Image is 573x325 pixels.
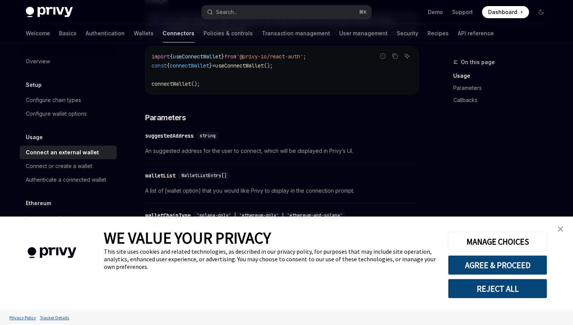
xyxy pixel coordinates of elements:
img: company logo [11,236,92,269]
span: WE VALUE YOUR PRIVACY [104,228,271,248]
span: (); [191,80,200,87]
img: dark logo [26,7,73,17]
span: ; [303,53,306,60]
span: useConnectWallet [215,62,264,69]
a: close banner [553,221,568,237]
span: } [221,53,224,60]
span: 'solana-only' | 'ethereum-only' | 'ethereum-and-solana' [197,212,343,218]
button: Open search [202,5,371,19]
span: Parameters [145,112,186,123]
span: string [200,133,216,139]
span: const [152,62,167,69]
a: Authentication [86,24,125,42]
span: A list of [wallet option] that you would like Privy to display in the connection prompt. [145,186,418,195]
a: Usage [453,70,553,82]
span: On this page [461,58,495,67]
button: Copy the contents from the code block [390,51,400,61]
a: Parameters [453,82,553,94]
div: Connect an external wallet [26,148,99,157]
a: Callbacks [453,94,553,106]
div: suggestedAddress [145,132,194,140]
div: Integrating with viem [26,214,77,223]
div: walletChainType [145,212,191,219]
a: Connectors [163,24,194,42]
div: Authenticate a connected wallet [26,175,106,184]
a: Tracker Details [38,311,71,324]
span: Dashboard [488,8,517,16]
h5: Setup [26,80,42,89]
button: Ask AI [402,51,412,61]
div: This site uses cookies and related technologies, as described in our privacy policy, for purposes... [104,248,437,270]
span: (); [264,62,273,69]
div: Configure chain types [26,96,81,105]
button: Report incorrect code [378,51,388,61]
div: Connect or create a wallet [26,162,92,171]
button: MANAGE CHOICES [448,232,547,251]
button: Toggle dark mode [535,6,547,18]
div: Configure wallet options [26,109,87,118]
h5: Usage [26,133,43,142]
span: from [224,53,236,60]
img: close banner [558,226,563,232]
span: } [209,62,212,69]
a: Recipes [427,24,449,42]
a: Security [397,24,418,42]
a: Configure chain types [20,93,117,107]
a: Privacy Policy [8,311,38,324]
a: User management [339,24,388,42]
span: ⌘ K [359,9,367,15]
a: Support [452,8,473,16]
a: Authenticate a connected wallet [20,173,117,187]
span: connectWallet [152,80,191,87]
button: REJECT ALL [448,279,547,298]
a: Configure wallet options [20,107,117,121]
span: { [170,53,173,60]
a: Integrating with viem [20,212,117,225]
a: Connect or create a wallet [20,159,117,173]
span: useConnectWallet [173,53,221,60]
span: import [152,53,170,60]
a: Welcome [26,24,50,42]
a: Demo [428,8,443,16]
span: { [167,62,170,69]
span: '@privy-io/react-auth' [236,53,303,60]
span: = [212,62,215,69]
div: walletList [145,172,175,179]
div: Overview [26,57,50,66]
button: AGREE & PROCEED [448,255,547,275]
a: Basics [59,24,77,42]
a: Overview [20,55,117,68]
span: WalletListEntry[] [182,173,227,179]
h5: Ethereum [26,199,51,208]
a: Connect an external wallet [20,146,117,159]
a: Transaction management [262,24,330,42]
a: API reference [458,24,494,42]
span: An suggested address for the user to connect, which will be displayed in Privy’s UI. [145,146,418,155]
a: Policies & controls [204,24,253,42]
span: connectWallet [170,62,209,69]
div: Search... [216,8,237,17]
a: Wallets [134,24,153,42]
a: Dashboard [482,6,529,18]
